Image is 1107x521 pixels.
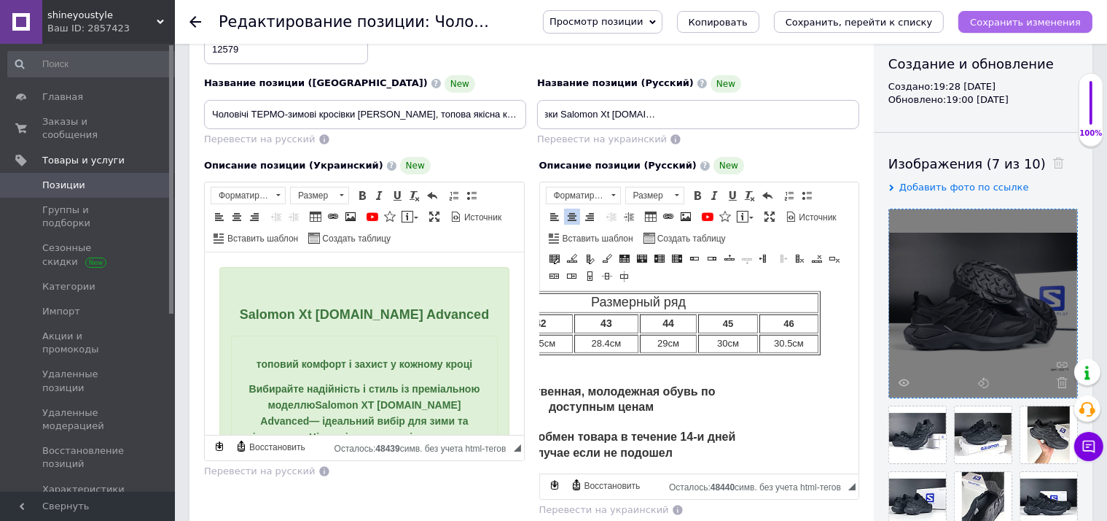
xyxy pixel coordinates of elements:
a: По центру [564,209,580,225]
span: Сезонные скидки [42,242,135,268]
div: Создание и обновление [888,55,1078,73]
span: Вставить шаблон [225,233,298,245]
span: New [445,75,475,93]
div: Ваш ID: 2857423 [47,22,175,35]
span: Перетащите для изменения размера [514,444,521,452]
a: Таблица [643,209,659,225]
span: Копировать [689,17,748,28]
a: Добавить строку выше [617,251,633,267]
span: Просмотр позиции [549,16,643,27]
a: Полужирный (Ctrl+B) [689,188,705,204]
a: Подчеркнутый (Ctrl+U) [389,188,405,204]
span: Восстановление позиций [42,444,135,471]
input: Например, H&M женское платье зеленое 38 размер вечернее макси с блестками [204,100,526,129]
a: Вставить иконку [382,209,398,225]
span: Описание позиции (Русский) [539,160,697,171]
a: Объединить ячейки [547,269,563,285]
span: New [400,157,431,174]
a: Переместить строку выше [721,251,738,267]
span: Создать таблицу [320,233,391,245]
span: Главная [42,90,83,104]
a: Изображение [678,209,694,225]
span: Форматирование [211,188,271,204]
a: Изображение [343,209,359,225]
a: Добавить ячейку слева [687,251,703,267]
a: По центру [229,209,245,225]
a: Вставить/Редактировать ссылку (Ctrl+L) [325,209,341,225]
div: Вернуться назад [189,16,201,28]
button: Сохранить, перейти к списку [774,11,944,33]
input: Поиск [7,51,180,77]
span: Вибирайте надійність і стиль із преміальною моделлю — ідеальний вибір для зими та міжсезоння. Ці ... [40,131,278,222]
a: Добавить строку ниже [634,251,650,267]
span: 48440 [711,482,735,493]
a: Вставить/Редактировать ссылку (Ctrl+L) [660,209,676,225]
strong: 43 [60,26,72,38]
a: Создать таблицу [306,230,393,246]
span: Заказы и сообщения [42,115,135,142]
span: New [713,157,744,174]
a: Вставить / удалить нумерованный список [781,188,797,204]
a: Вставить / удалить нумерованный список [446,188,462,204]
span: Характеристики [42,483,125,496]
a: По левому краю [547,209,563,225]
a: По правому краю [246,209,262,225]
a: Форматирование [211,187,286,204]
a: Развернуть [762,209,778,225]
span: New [711,75,741,93]
div: Изображения (7 из 10) [888,155,1078,173]
a: Удалить колонку [791,251,807,267]
a: Размер [290,187,349,204]
td: 30см [158,44,218,62]
div: Подсчет символов [335,440,514,454]
a: Развернуть [426,209,442,225]
span: Восстановить [247,441,305,454]
a: Убрать форматирование [742,188,758,204]
a: Вставить / удалить маркированный список [463,188,480,204]
a: Создать таблицу [641,230,728,246]
span: Категории [42,280,95,293]
a: Добавить видео с YouTube [364,209,380,225]
span: Название позиции (Русский) [537,77,694,88]
span: Вставить шаблон [560,233,633,245]
a: Настройка строки таблицы [564,251,580,267]
span: Источник [797,212,837,224]
a: Переместить колонку правее [774,251,790,267]
span: Акции и промокоды [42,330,135,356]
a: Добавить видео с YouTube [700,209,716,225]
a: Вставить сообщение [399,209,420,225]
span: 48439 [375,444,399,454]
a: Удалить строку [809,251,825,267]
strong: 44 [122,26,134,38]
a: Разделить ячейку горизонтально [599,269,615,285]
i: Сохранить, перейти к списку [786,17,933,28]
a: Источник [783,209,839,225]
a: Убрать форматирование [407,188,423,204]
a: Сделать резервную копию сейчас [547,477,563,493]
a: По левому краю [211,209,227,225]
iframe: Визуальный текстовый редактор, 37EB49E5-4885-42AC-9CB5-36A2B003AFCC [540,291,859,474]
a: Восстановить [568,477,643,493]
div: 100% [1079,128,1103,139]
a: Подчеркнутый (Ctrl+U) [724,188,740,204]
strong: Salomon XT [DOMAIN_NAME] Advanced [55,147,256,174]
span: Перевести на украинский [537,134,667,144]
a: Объединить с ячейкой снизу [582,269,598,285]
button: Чат с покупателем [1074,432,1103,461]
span: Источник [462,212,501,224]
div: Обновлено: 19:00 [DATE] [888,93,1078,107]
a: Форматирование [546,187,621,204]
strong: 45 [183,27,193,38]
a: Восстановить [233,439,308,455]
div: 100% Качество заполнения [1079,73,1103,147]
span: Добавить фото по ссылке [899,182,1029,193]
a: Вставить шаблон [211,230,300,246]
a: Уменьшить отступ [603,209,619,225]
a: Удалить ячейку [826,251,842,267]
a: Сделать резервную копию сейчас [211,439,227,455]
a: Добавить ячейку справа [704,251,720,267]
td: 30.5см [219,44,278,62]
span: Размер [291,188,335,204]
span: Перевести на украинский [539,504,669,515]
